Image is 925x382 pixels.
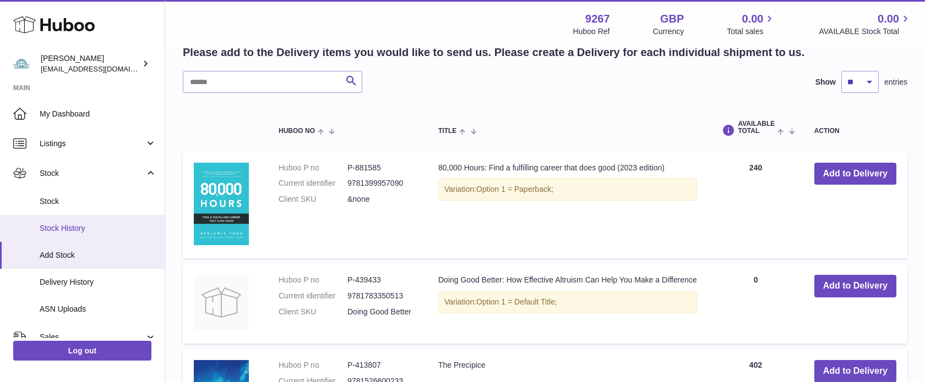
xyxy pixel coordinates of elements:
[279,178,347,189] dt: Current identifier
[814,275,896,297] button: Add to Delivery
[13,56,30,72] img: luke@impactbooks.co
[347,163,416,173] dd: P-881585
[347,307,416,317] dd: Doing Good Better
[183,45,804,60] h2: Please add to the Delivery items you would like to send us. Please create a Delivery for each ind...
[279,194,347,204] dt: Client SKU
[438,128,456,135] span: Title
[279,275,347,285] dt: Huboo P no
[347,275,416,285] dd: P-439433
[279,360,347,370] dt: Huboo P no
[347,360,416,370] dd: P-413807
[40,139,145,149] span: Listings
[819,12,912,37] a: 0.00 AVAILABLE Stock Total
[427,152,708,259] td: 80,000 Hours: Find a fulfilling career that does good (2023 edition)
[727,12,776,37] a: 0.00 Total sales
[41,64,162,73] span: [EMAIL_ADDRESS][DOMAIN_NAME]
[653,26,684,37] div: Currency
[194,275,249,330] img: Doing Good Better: How Effective Altruism Can Help You Make a Difference
[347,291,416,301] dd: 9781783350513
[660,12,684,26] strong: GBP
[585,12,610,26] strong: 9267
[40,250,156,261] span: Add Stock
[815,77,836,87] label: Show
[347,194,416,204] dd: &none
[742,12,764,26] span: 0.00
[13,341,151,361] a: Log out
[884,77,907,87] span: entries
[279,163,347,173] dt: Huboo P no
[476,297,557,306] span: Option 1 = Default Title;
[40,109,156,119] span: My Dashboard
[708,264,803,344] td: 0
[438,291,697,313] div: Variation:
[878,12,899,26] span: 0.00
[40,168,145,179] span: Stock
[279,128,315,135] span: Huboo no
[438,178,697,201] div: Variation:
[40,332,145,342] span: Sales
[194,163,249,245] img: 80,000 Hours: Find a fulfilling career that does good (2023 edition)
[727,26,776,37] span: Total sales
[738,120,775,135] span: AVAILABLE Total
[708,152,803,259] td: 240
[40,304,156,314] span: ASN Uploads
[40,277,156,287] span: Delivery History
[814,128,896,135] div: Action
[819,26,912,37] span: AVAILABLE Stock Total
[40,223,156,234] span: Stock History
[814,163,896,185] button: Add to Delivery
[347,178,416,189] dd: 9781399957090
[279,291,347,301] dt: Current identifier
[41,53,140,74] div: [PERSON_NAME]
[476,185,553,193] span: Option 1 = Paperback;
[40,196,156,207] span: Stock
[427,264,708,344] td: Doing Good Better: How Effective Altruism Can Help You Make a Difference
[573,26,610,37] div: Huboo Ref
[279,307,347,317] dt: Client SKU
